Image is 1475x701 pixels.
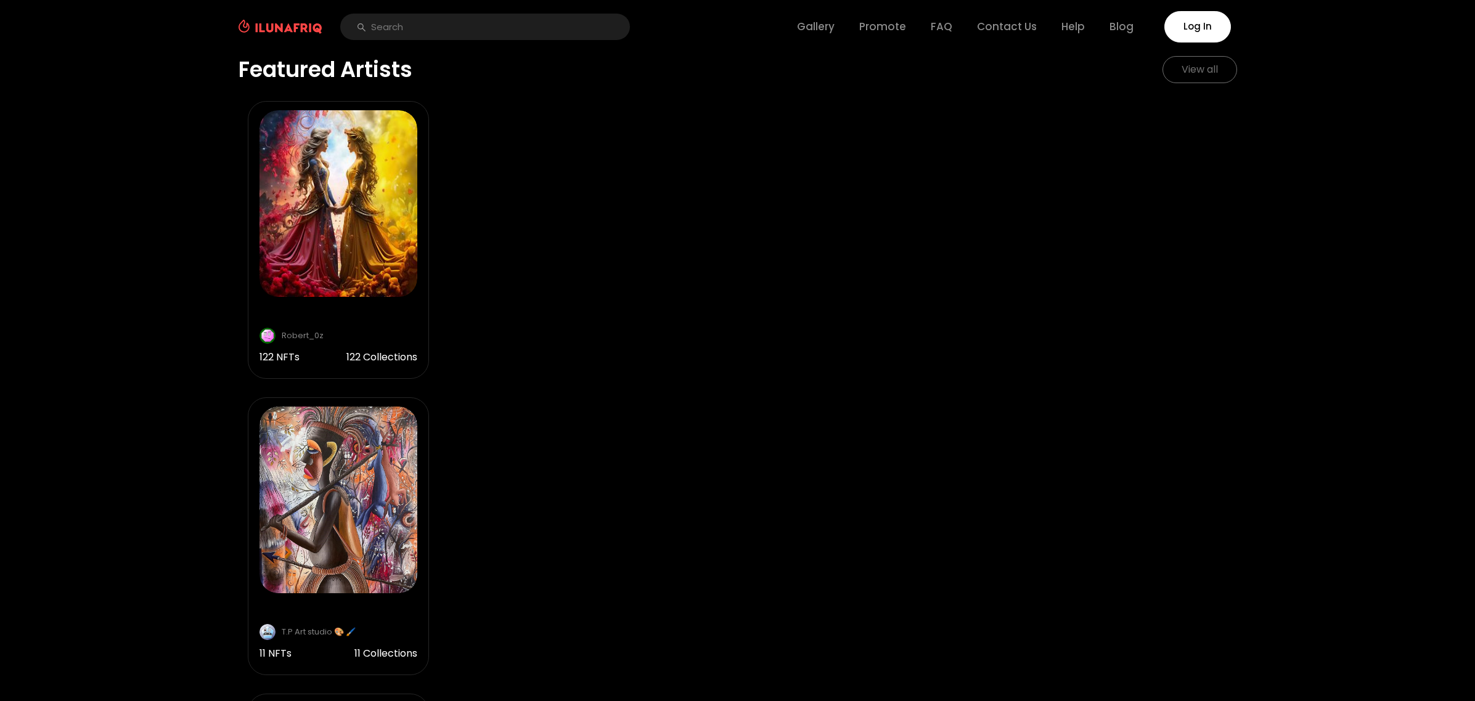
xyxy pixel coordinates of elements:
img: logo ilunafriq [239,20,322,34]
div: 122 NFTs [259,350,300,365]
a: Blog [1109,19,1134,34]
a: Robert_0z Robert_0z [259,309,417,350]
a: View all [1162,56,1237,83]
a: Log In [1164,11,1231,43]
img: T.P Art studio 🎨 🖌️ [259,624,276,640]
div: 122 Collections [346,350,417,365]
h2: Featured Artists [239,54,412,86]
a: T.P Art studio 🎨 🖌️ T.P Art studio 🎨 🖌️ [259,606,417,646]
div: 11 Collections [354,646,417,661]
a: Contact Us [977,19,1037,34]
div: 11 NFTs [259,646,292,661]
img: Robert_0z [259,328,276,344]
div: Robert_0z [282,330,324,342]
a: FAQ [931,19,952,34]
a: Gallery [797,19,835,34]
a: Promote [859,19,906,34]
input: Search [340,14,630,40]
div: T.P Art studio 🎨 🖌️ [282,626,356,638]
a: Help [1061,19,1085,34]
